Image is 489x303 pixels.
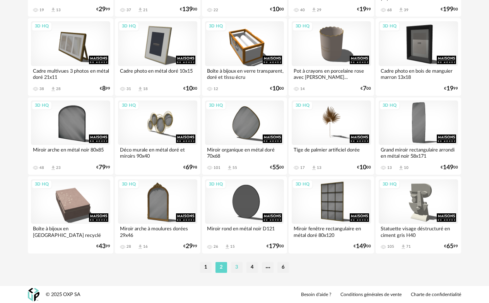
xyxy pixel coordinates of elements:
[143,244,148,249] div: 16
[214,87,218,91] div: 12
[444,86,458,91] div: € 99
[441,165,458,170] div: € 00
[292,22,313,31] div: 3D HQ
[359,165,366,170] span: 10
[50,86,56,92] span: Download icon
[272,165,279,170] span: 55
[227,165,233,171] span: Download icon
[205,145,284,160] div: Miroir organique en métal doré 70x68
[400,244,406,250] span: Download icon
[56,87,61,91] div: 28
[186,86,193,91] span: 10
[200,262,212,273] li: 1
[39,8,44,12] div: 19
[230,244,235,249] div: 15
[183,165,197,170] div: € 98
[183,244,197,249] div: € 99
[137,7,143,13] span: Download icon
[214,8,218,12] div: 22
[31,224,110,239] div: Boîte à bijoux en [GEOGRAPHIC_DATA] recyclé effet velours...
[46,291,80,298] div: © 2025 OXP SA
[289,176,374,254] a: 3D HQ Miroir fenêtre rectangulaire en métal doré 80x120 €14900
[118,145,197,160] div: Déco murale en métal doré et miroirs 90x40
[39,87,44,91] div: 38
[272,86,279,91] span: 10
[31,145,110,160] div: Miroir arche en métal noir 80x85
[118,22,139,31] div: 3D HQ
[269,244,279,249] span: 179
[205,22,226,31] div: 3D HQ
[311,7,317,13] span: Download icon
[272,7,279,12] span: 10
[100,86,110,91] div: € 99
[292,180,313,189] div: 3D HQ
[31,22,52,31] div: 3D HQ
[404,165,409,170] div: 10
[28,97,113,175] a: 3D HQ Miroir arche en métal noir 80x85 48 Download icon 23 €7999
[361,86,371,91] div: € 00
[205,66,284,82] div: Boîte à bijoux en verre transparent, doré et tissu écru
[96,7,110,12] div: € 99
[28,288,39,301] img: OXP
[214,244,218,249] div: 26
[246,262,258,273] li: 4
[379,101,400,111] div: 3D HQ
[118,66,197,82] div: Cadre photo en métal doré 10x15
[270,165,284,170] div: € 00
[300,165,305,170] div: 17
[357,7,371,12] div: € 99
[205,180,226,189] div: 3D HQ
[99,244,106,249] span: 43
[398,165,404,171] span: Download icon
[444,244,458,249] div: € 99
[292,101,313,111] div: 3D HQ
[127,244,131,249] div: 28
[96,244,110,249] div: € 99
[379,66,458,82] div: Cadre photo en bois de manguier marron 13x18
[292,66,371,82] div: Pot à crayons en porcelaine rose avec [PERSON_NAME]...
[118,180,139,189] div: 3D HQ
[115,18,200,95] a: 3D HQ Cadre photo en métal doré 10x15 31 Download icon 18 €1000
[363,86,366,91] span: 7
[186,244,193,249] span: 29
[31,101,52,111] div: 3D HQ
[31,180,52,189] div: 3D HQ
[137,244,143,250] span: Download icon
[115,97,200,175] a: 3D HQ Déco murale en métal doré et miroirs 90x40 €6998
[183,86,197,91] div: € 00
[202,176,287,254] a: 3D HQ Miroir rond en métal noir D121 26 Download icon 15 €17900
[300,8,305,12] div: 40
[127,8,131,12] div: 37
[99,165,106,170] span: 79
[376,176,461,254] a: 3D HQ Statuette visage déstructuré en ciment gris H40 105 Download icon 71 €6599
[180,7,197,12] div: € 00
[102,86,106,91] span: 8
[376,18,461,95] a: 3D HQ Cadre photo en bois de manguier marron 13x18 €1999
[387,165,392,170] div: 13
[379,145,458,160] div: Grand miroir rectangulaire arrondi en métal noir 58x171
[214,165,221,170] div: 101
[289,97,374,175] a: 3D HQ Tige de palmier artificiel dorée 17 Download icon 13 €1000
[28,176,113,254] a: 3D HQ Boîte à bijoux en [GEOGRAPHIC_DATA] recyclé effet velours... €4399
[356,244,366,249] span: 149
[406,244,411,249] div: 71
[143,8,148,12] div: 21
[443,7,453,12] span: 199
[379,22,400,31] div: 3D HQ
[186,165,193,170] span: 69
[270,86,284,91] div: € 00
[354,244,371,249] div: € 00
[28,18,113,95] a: 3D HQ Cadre multivues 3 photos en métal doré 21x11 38 Download icon 28 €899
[357,165,371,170] div: € 00
[233,165,237,170] div: 55
[205,224,284,239] div: Miroir rond en métal noir D121
[292,224,371,239] div: Miroir fenêtre rectangulaire en métal doré 80x120
[182,7,193,12] span: 139
[411,292,461,298] a: Charte de confidentialité
[277,262,289,273] li: 6
[340,292,402,298] a: Conditions générales de vente
[137,86,143,92] span: Download icon
[441,7,458,12] div: € 00
[404,8,409,12] div: 39
[443,165,453,170] span: 149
